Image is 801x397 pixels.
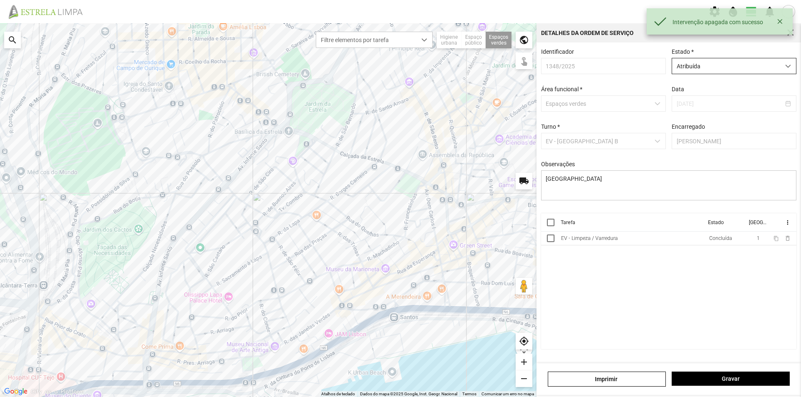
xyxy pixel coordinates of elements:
span: Atribuída [672,58,780,74]
div: Higiene urbana [437,32,462,48]
a: Termos (abre num novo separador) [462,392,476,396]
span: Gravar [676,375,786,382]
span: view_day [745,5,758,18]
div: touch_app [516,52,532,69]
div: [GEOGRAPHIC_DATA] [748,220,766,225]
span: delete_outline [784,235,791,242]
div: Concluída [709,235,732,241]
button: more_vert [784,219,791,226]
div: Estado [708,220,723,225]
div: Espaços verdes [486,32,511,48]
span: water_drop [727,5,739,18]
a: Comunicar um erro no mapa [481,392,534,396]
button: content_copy [773,235,780,242]
label: Observações [541,161,575,167]
label: Área funcional * [541,86,582,92]
div: Intervenção apagada com sucesso [673,19,774,25]
div: EV - Limpeza / Varredura [561,235,618,241]
span: 1 [757,235,760,241]
span: Dados do mapa ©2025 Google, Inst. Geogr. Nacional [360,392,457,396]
div: Detalhes da Ordem de Serviço [541,30,634,36]
div: Tarefa [561,220,575,225]
div: local_shipping [516,173,532,190]
label: Identificador [541,48,574,55]
label: Turno * [541,123,560,130]
span: content_copy [773,236,778,241]
span: notifications [763,5,776,18]
label: Data [672,86,684,92]
img: Google [2,386,30,397]
label: Encarregado [672,123,705,130]
span: settings [708,5,721,18]
div: dropdown trigger [780,58,796,74]
div: add [516,354,532,370]
div: search [4,32,21,48]
div: Espaço público [462,32,486,48]
a: Imprimir [548,372,666,387]
button: Atalhos de teclado [321,391,355,397]
span: Filtre elementos por tarefa [316,32,416,47]
div: remove [516,370,532,387]
button: Gravar [672,372,790,386]
a: Abrir esta área no Google Maps (abre uma nova janela) [2,386,30,397]
button: Arraste o Pegman para o mapa para abrir o Street View [516,278,532,295]
img: file [6,4,92,19]
label: Estado * [672,48,694,55]
div: dropdown trigger [416,32,433,47]
div: my_location [516,333,532,350]
div: public [516,32,532,48]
